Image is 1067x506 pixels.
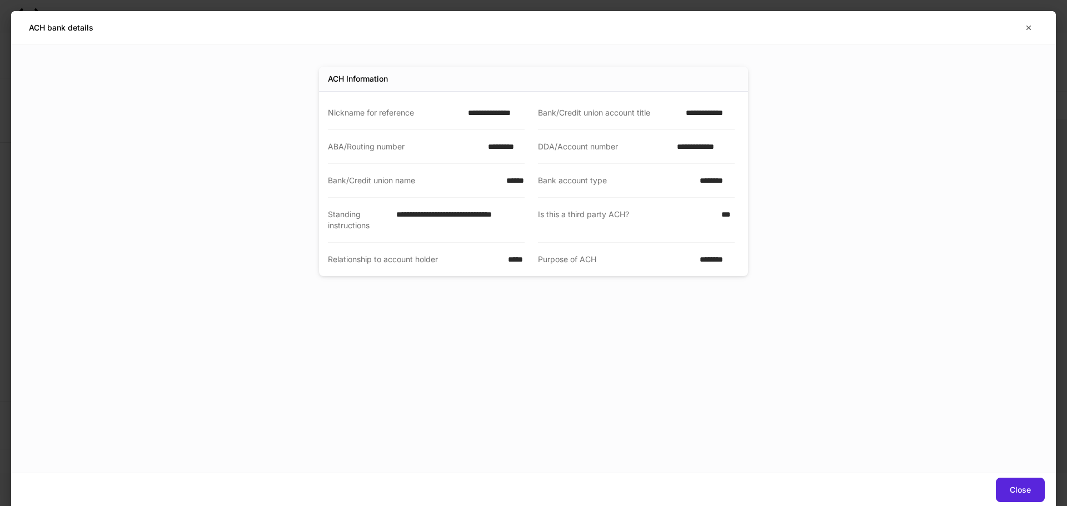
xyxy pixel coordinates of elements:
div: Bank/Credit union account title [538,107,679,118]
div: Bank/Credit union name [328,175,500,186]
div: Nickname for reference [328,107,461,118]
div: Close [1010,486,1031,494]
div: Standing instructions [328,209,390,231]
button: Close [996,478,1045,502]
div: Bank account type [538,175,693,186]
div: Relationship to account holder [328,254,501,265]
h5: ACH bank details [29,22,93,33]
div: ABA/Routing number [328,141,481,152]
div: ACH Information [328,73,388,84]
div: Is this a third party ACH? [538,209,715,231]
div: Purpose of ACH [538,254,693,265]
div: DDA/Account number [538,141,670,152]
